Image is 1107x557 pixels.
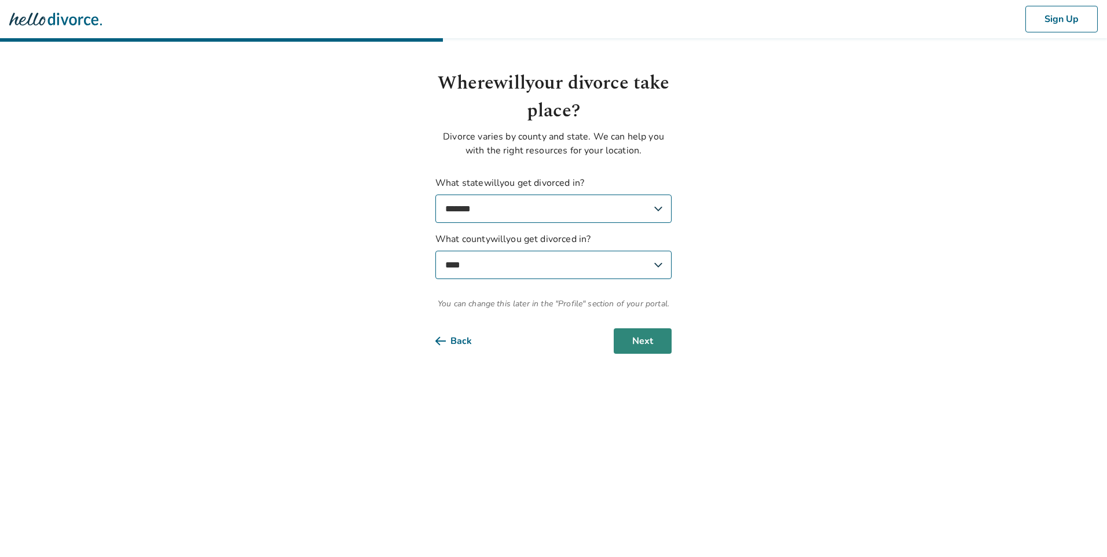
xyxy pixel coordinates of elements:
[9,8,102,31] img: Hello Divorce Logo
[435,69,672,125] h1: Where will your divorce take place?
[435,232,672,279] label: What county will you get divorced in?
[1025,6,1098,32] button: Sign Up
[614,328,672,354] button: Next
[435,328,490,354] button: Back
[435,251,672,279] select: What countywillyou get divorced in?
[435,298,672,310] span: You can change this later in the "Profile" section of your portal.
[435,195,672,223] select: What statewillyou get divorced in?
[435,176,672,223] label: What state will you get divorced in?
[1049,501,1107,557] iframe: Chat Widget
[435,130,672,157] p: Divorce varies by county and state. We can help you with the right resources for your location.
